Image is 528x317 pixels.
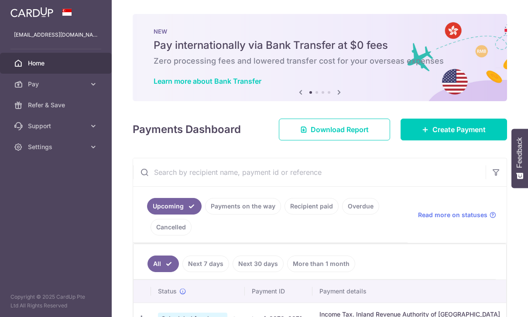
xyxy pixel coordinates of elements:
[154,38,486,52] h5: Pay internationally via Bank Transfer at $0 fees
[311,124,369,135] span: Download Report
[133,158,486,186] input: Search by recipient name, payment id or reference
[342,198,379,215] a: Overdue
[312,280,507,303] th: Payment details
[287,256,355,272] a: More than 1 month
[14,31,98,39] p: [EMAIL_ADDRESS][DOMAIN_NAME]
[28,101,86,109] span: Refer & Save
[147,256,179,272] a: All
[28,59,86,68] span: Home
[133,14,507,101] img: Bank transfer banner
[245,280,312,303] th: Payment ID
[418,211,487,219] span: Read more on statuses
[154,28,486,35] p: NEW
[154,56,486,66] h6: Zero processing fees and lowered transfer cost for your overseas expenses
[133,122,241,137] h4: Payments Dashboard
[279,119,390,140] a: Download Report
[418,211,496,219] a: Read more on statuses
[516,137,524,168] span: Feedback
[182,256,229,272] a: Next 7 days
[28,122,86,130] span: Support
[147,198,202,215] a: Upcoming
[401,119,507,140] a: Create Payment
[511,129,528,188] button: Feedback - Show survey
[158,287,177,296] span: Status
[28,143,86,151] span: Settings
[151,219,192,235] a: Cancelled
[432,124,486,135] span: Create Payment
[205,198,281,215] a: Payments on the way
[233,256,284,272] a: Next 30 days
[154,77,261,85] a: Learn more about Bank Transfer
[285,198,339,215] a: Recipient paid
[10,7,53,17] img: CardUp
[28,80,86,89] span: Pay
